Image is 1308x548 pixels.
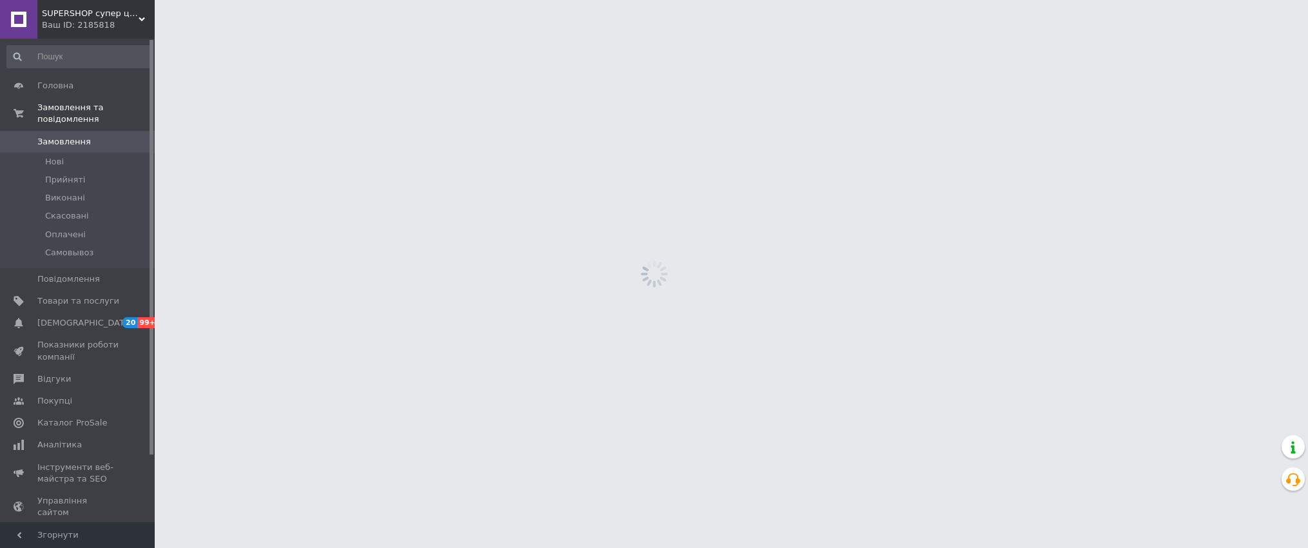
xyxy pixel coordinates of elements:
[137,317,159,328] span: 99+
[37,295,119,307] span: Товари та послуги
[45,229,86,240] span: Оплачені
[37,439,82,451] span: Аналітика
[45,174,85,186] span: Прийняті
[45,247,93,259] span: Самовывоз
[37,317,133,329] span: [DEMOGRAPHIC_DATA]
[45,210,89,222] span: Скасовані
[42,8,139,19] span: SUPERSHOP супер ціни, супер вибір, супер покупки!
[37,417,107,429] span: Каталог ProSale
[45,156,64,168] span: Нові
[45,192,85,204] span: Виконані
[37,102,155,125] span: Замовлення та повідомлення
[37,373,71,385] span: Відгуки
[37,462,119,485] span: Інструменти веб-майстра та SEO
[42,19,155,31] div: Ваш ID: 2185818
[37,80,73,92] span: Головна
[6,45,151,68] input: Пошук
[37,495,119,518] span: Управління сайтом
[37,339,119,362] span: Показники роботи компанії
[37,395,72,407] span: Покупці
[37,136,91,148] span: Замовлення
[122,317,137,328] span: 20
[37,273,100,285] span: Повідомлення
